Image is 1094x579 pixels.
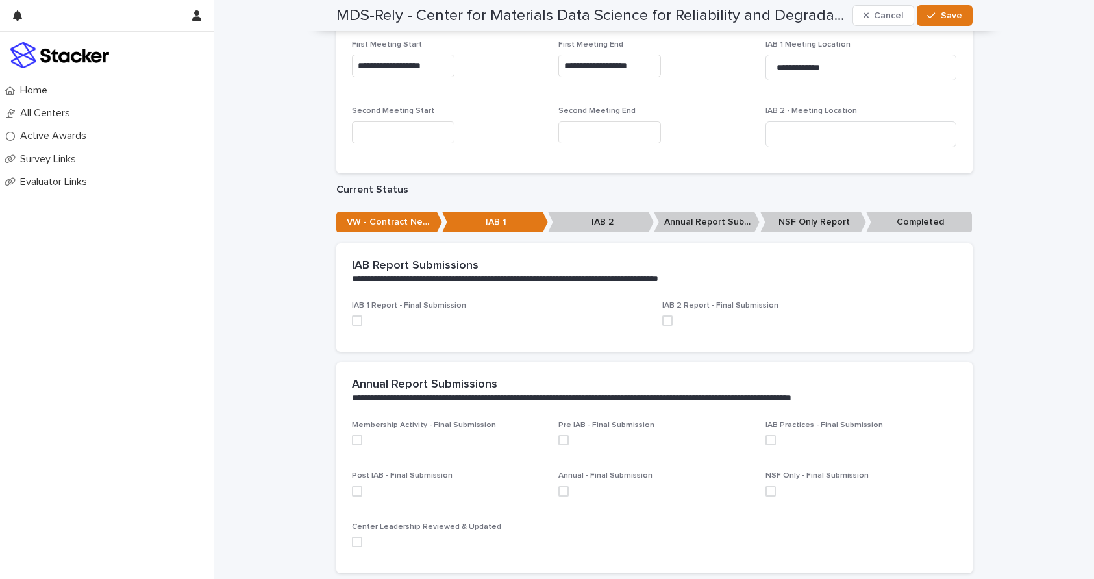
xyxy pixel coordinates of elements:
[874,11,903,20] span: Cancel
[336,6,847,25] h2: MDS-Rely - Center for Materials Data Science for Reliability and Degradation - Phase 1
[15,130,97,142] p: Active Awards
[15,153,86,166] p: Survey Links
[352,259,479,273] h2: IAB Report Submissions
[765,472,869,480] span: NSF Only - Final Submission
[15,84,58,97] p: Home
[336,184,973,196] p: Current Status
[10,42,109,68] img: stacker-logo-colour.png
[15,176,97,188] p: Evaluator Links
[352,378,497,392] h2: Annual Report Submissions
[15,107,81,119] p: All Centers
[654,212,760,233] p: Annual Report Submitted)
[548,212,654,233] p: IAB 2
[336,212,442,233] p: VW - Contract Needed
[352,421,496,429] span: Membership Activity - Final Submission
[765,107,857,115] span: IAB 2 - Meeting Location
[352,107,434,115] span: Second Meeting Start
[866,212,972,233] p: Completed
[442,212,548,233] p: IAB 1
[852,5,915,26] button: Cancel
[352,523,501,531] span: Center Leadership Reviewed & Updated
[558,472,653,480] span: Annual - Final Submission
[352,472,453,480] span: Post IAB - Final Submission
[352,302,466,310] span: IAB 1 Report - Final Submission
[352,41,422,49] span: First Meeting Start
[558,41,623,49] span: First Meeting End
[558,107,636,115] span: Second Meeting End
[558,421,654,429] span: Pre IAB - Final Submission
[917,5,972,26] button: Save
[760,212,866,233] p: NSF Only Report
[662,302,778,310] span: IAB 2 Report - Final Submission
[765,41,851,49] span: IAB 1 Meeting Location
[765,421,883,429] span: IAB Practices - Final Submission
[941,11,962,20] span: Save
